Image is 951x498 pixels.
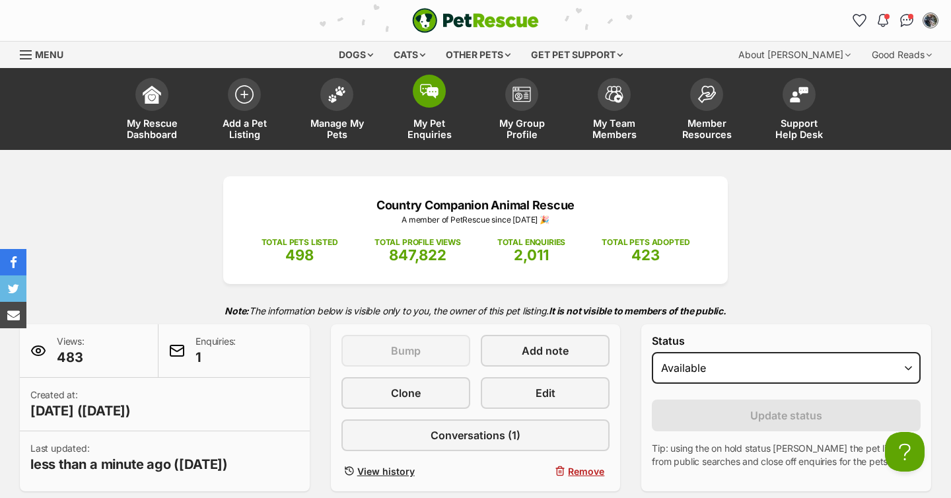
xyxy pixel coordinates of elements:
[481,377,610,409] a: Edit
[198,71,291,150] a: Add a Pet Listing
[341,335,470,367] button: Bump
[20,42,73,65] a: Menu
[920,10,941,31] button: My account
[262,236,338,248] p: TOTAL PETS LISTED
[896,10,917,31] a: Conversations
[878,14,888,27] img: notifications-46538b983faf8c2785f20acdc204bb7945ddae34d4c08c2a6579f10ce5e182be.svg
[437,42,520,68] div: Other pets
[307,118,367,140] span: Manage My Pets
[536,385,555,401] span: Edit
[602,236,689,248] p: TOTAL PETS ADOPTED
[384,42,435,68] div: Cats
[584,118,644,140] span: My Team Members
[514,246,549,264] span: 2,011
[330,42,382,68] div: Dogs
[431,427,520,443] span: Conversations (1)
[872,10,894,31] button: Notifications
[57,335,85,367] p: Views:
[195,348,236,367] span: 1
[225,305,249,316] strong: Note:
[568,464,604,478] span: Remove
[677,118,736,140] span: Member Resources
[660,71,753,150] a: Member Resources
[492,118,551,140] span: My Group Profile
[885,432,925,472] iframe: Help Scout Beacon - Open
[357,464,415,478] span: View history
[328,86,346,103] img: manage-my-pets-icon-02211641906a0b7f246fdf0571729dbe1e7629f14944591b6c1af311fb30b64b.svg
[790,87,808,102] img: help-desk-icon-fdf02630f3aa405de69fd3d07c3f3aa587a6932b1a1747fa1d2bba05be0121f9.svg
[20,297,931,324] p: The information below is visible only to you, the owner of this pet listing.
[285,246,314,264] span: 498
[391,385,421,401] span: Clone
[729,42,860,68] div: About [PERSON_NAME]
[412,8,539,33] img: logo-e224e6f780fb5917bec1dbf3a21bbac754714ae5b6737aabdf751b685950b380.svg
[195,335,236,367] p: Enquiries:
[30,402,131,420] span: [DATE] ([DATE])
[753,71,845,150] a: Support Help Desk
[652,400,921,431] button: Update status
[106,71,198,150] a: My Rescue Dashboard
[863,42,941,68] div: Good Reads
[374,236,461,248] p: TOTAL PROFILE VIEWS
[549,305,726,316] strong: It is not visible to members of the public.
[341,419,610,451] a: Conversations (1)
[697,85,716,103] img: member-resources-icon-8e73f808a243e03378d46382f2149f9095a855e16c252ad45f914b54edf8863c.svg
[849,10,870,31] a: Favourites
[475,71,568,150] a: My Group Profile
[30,388,131,420] p: Created at:
[924,14,937,27] img: Martine profile pic
[122,118,182,140] span: My Rescue Dashboard
[568,71,660,150] a: My Team Members
[341,377,470,409] a: Clone
[400,118,459,140] span: My Pet Enquiries
[512,87,531,102] img: group-profile-icon-3fa3cf56718a62981997c0bc7e787c4b2cf8bcc04b72c1350f741eb67cf2f40e.svg
[235,85,254,104] img: add-pet-listing-icon-0afa8454b4691262ce3f59096e99ab1cd57d4a30225e0717b998d2c9b9846f56.svg
[389,246,446,264] span: 847,822
[900,14,914,27] img: chat-41dd97257d64d25036548639549fe6c8038ab92f7586957e7f3b1b290dea8141.svg
[481,335,610,367] a: Add note
[652,442,921,468] p: Tip: using the on hold status [PERSON_NAME] the pet listings from public searches and close off e...
[849,10,941,31] ul: Account quick links
[481,462,610,481] button: Remove
[522,343,569,359] span: Add note
[243,214,708,226] p: A member of PetRescue since [DATE] 🎉
[383,71,475,150] a: My Pet Enquiries
[412,8,539,33] a: PetRescue
[143,85,161,104] img: dashboard-icon-eb2f2d2d3e046f16d808141f083e7271f6b2e854fb5c12c21221c1fb7104beca.svg
[605,86,623,103] img: team-members-icon-5396bd8760b3fe7c0b43da4ab00e1e3bb1a5d9ba89233759b79545d2d3fc5d0d.svg
[420,84,439,98] img: pet-enquiries-icon-7e3ad2cf08bfb03b45e93fb7055b45f3efa6380592205ae92323e6603595dc1f.svg
[291,71,383,150] a: Manage My Pets
[341,462,470,481] a: View history
[391,343,421,359] span: Bump
[243,196,708,214] p: Country Companion Animal Rescue
[769,118,829,140] span: Support Help Desk
[57,348,85,367] span: 483
[522,42,632,68] div: Get pet support
[652,335,921,347] label: Status
[30,442,228,474] p: Last updated:
[497,236,565,248] p: TOTAL ENQUIRIES
[35,49,63,60] span: Menu
[631,246,660,264] span: 423
[30,455,228,474] span: less than a minute ago ([DATE])
[215,118,274,140] span: Add a Pet Listing
[750,408,822,423] span: Update status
